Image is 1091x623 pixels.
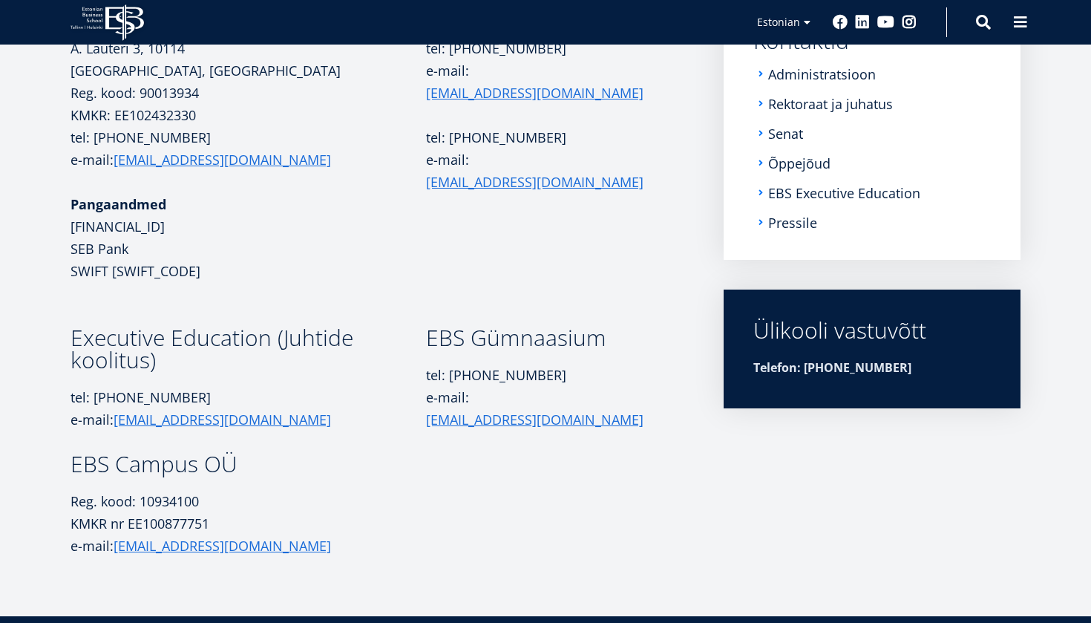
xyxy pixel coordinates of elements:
a: Senat [768,126,803,141]
a: [EMAIL_ADDRESS][DOMAIN_NAME] [426,171,643,193]
a: [EMAIL_ADDRESS][DOMAIN_NAME] [426,408,643,431]
a: EBS Executive Education [768,186,920,200]
a: [EMAIL_ADDRESS][DOMAIN_NAME] [114,408,331,431]
p: KMKR nr EE100877751 [71,512,426,535]
p: A. Lauteri 3, 10114 [GEOGRAPHIC_DATA], [GEOGRAPHIC_DATA] Reg. kood: 90013934 [71,37,426,104]
div: Ülikooli vastuvõtt [753,319,991,342]
a: Pressile [768,215,817,230]
a: Rektoraat ja juhatus [768,97,893,111]
a: Instagram [902,15,917,30]
a: Youtube [877,15,894,30]
a: Administratsioon [768,67,876,82]
strong: Telefon: [PHONE_NUMBER] [753,359,911,376]
p: Reg. kood: 10934100 [71,490,426,512]
p: KMKR: EE102432330 [71,104,426,126]
a: Õppejõud [768,156,830,171]
a: [EMAIL_ADDRESS][DOMAIN_NAME] [114,535,331,557]
p: e-mail: [426,149,681,193]
p: tel: [PHONE_NUMBER] e-mail: [426,37,681,104]
h3: EBS Campus OÜ [71,453,426,475]
p: tel: [PHONE_NUMBER] [426,126,681,149]
a: [EMAIL_ADDRESS][DOMAIN_NAME] [114,149,331,171]
a: Kontaktid [753,30,991,52]
p: tel: [PHONE_NUMBER] e-mail: [426,364,681,431]
p: tel: [PHONE_NUMBER] e-mail: [71,126,426,171]
p: e-mail: [71,535,426,557]
p: [FINANCIAL_ID] SEB Pank SWIFT [SWIFT_CODE] [71,193,426,282]
a: Linkedin [855,15,870,30]
h3: EBS Gümnaasium [426,327,681,349]
h3: Executive Education (Juhtide koolitus) [71,327,426,371]
strong: Pangaandmed [71,195,166,213]
a: [EMAIL_ADDRESS][DOMAIN_NAME] [426,82,643,104]
a: Facebook [833,15,848,30]
p: tel: [PHONE_NUMBER] e-mail: [71,386,426,431]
